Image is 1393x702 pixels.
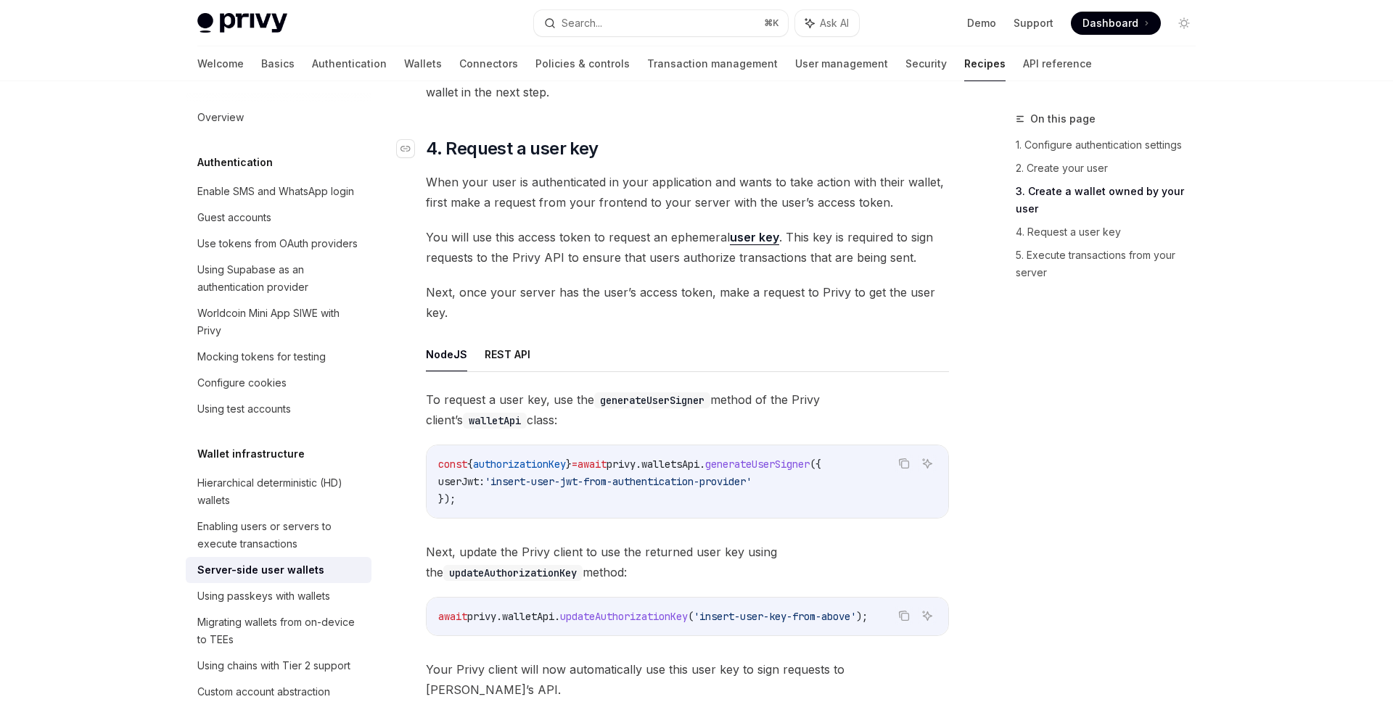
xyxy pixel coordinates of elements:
a: Migrating wallets from on-device to TEEs [186,609,371,653]
button: Search...⌘K [534,10,788,36]
a: user key [730,230,779,245]
span: } [566,458,572,471]
div: Guest accounts [197,209,271,226]
a: 2. Create your user [1016,157,1207,180]
a: Enable SMS and WhatsApp login [186,178,371,205]
a: Enabling users or servers to execute transactions [186,513,371,557]
span: walletApi [502,610,554,623]
div: Search... [562,15,602,32]
div: Using test accounts [197,400,291,418]
div: Worldcoin Mini App SIWE with Privy [197,305,363,339]
a: Hierarchical deterministic (HD) wallets [186,470,371,513]
a: Support [1014,16,1053,30]
div: Enabling users or servers to execute transactions [197,518,363,553]
span: . [554,610,560,623]
a: Using chains with Tier 2 support [186,653,371,679]
a: 1. Configure authentication settings [1016,133,1207,157]
span: . [699,458,705,471]
button: Ask AI [795,10,859,36]
a: Mocking tokens for testing [186,344,371,370]
div: Using Supabase as an authentication provider [197,261,363,296]
a: Dashboard [1071,12,1161,35]
div: Using passkeys with wallets [197,587,330,605]
span: privy [607,458,636,471]
span: ({ [810,458,821,471]
button: NodeJS [426,337,467,371]
a: 5. Execute transactions from your server [1016,244,1207,284]
span: ); [856,610,868,623]
code: walletApi [463,413,527,429]
a: Demo [967,16,996,30]
a: Using passkeys with wallets [186,583,371,609]
a: Using test accounts [186,396,371,422]
a: Use tokens from OAuth providers [186,231,371,257]
button: Ask AI [918,454,937,473]
span: Your Privy client will now automatically use this user key to sign requests to [PERSON_NAME]’s API. [426,659,949,700]
a: API reference [1023,46,1092,81]
h5: Authentication [197,154,273,171]
a: Authentication [312,46,387,81]
span: await [578,458,607,471]
span: generateUserSigner [705,458,810,471]
button: REST API [485,337,530,371]
a: Configure cookies [186,370,371,396]
a: Connectors [459,46,518,81]
span: To request a user key, use the method of the Privy client’s class: [426,389,949,430]
span: privy [467,610,496,623]
div: Server-side user wallets [197,561,324,579]
a: Navigate to header [397,137,426,160]
span: Dashboard [1082,16,1138,30]
button: Toggle dark mode [1172,12,1196,35]
div: Configure cookies [197,374,287,392]
div: Mocking tokens for testing [197,348,326,366]
span: await [438,610,467,623]
h5: Wallet infrastructure [197,445,305,463]
span: On this page [1030,110,1096,128]
a: User management [795,46,888,81]
span: 4. Request a user key [426,137,598,160]
a: Wallets [404,46,442,81]
a: Transaction management [647,46,778,81]
span: authorizationKey [473,458,566,471]
a: Basics [261,46,295,81]
a: Server-side user wallets [186,557,371,583]
span: const [438,458,467,471]
a: Guest accounts [186,205,371,231]
span: ( [688,610,694,623]
span: Next, once your server has the user’s access token, make a request to Privy to get the user key. [426,282,949,323]
span: 'insert-user-key-from-above' [694,610,856,623]
span: When your user is authenticated in your application and wants to take action with their wallet, f... [426,172,949,212]
img: light logo [197,13,287,33]
code: generateUserSigner [594,392,710,408]
div: Using chains with Tier 2 support [197,657,350,674]
div: Hierarchical deterministic (HD) wallets [197,474,363,509]
a: Worldcoin Mini App SIWE with Privy [186,300,371,344]
span: updateAuthorizationKey [560,610,688,623]
button: Copy the contents from the code block [895,606,913,625]
div: Enable SMS and WhatsApp login [197,183,354,200]
button: Ask AI [918,606,937,625]
div: Overview [197,109,244,126]
span: { [467,458,473,471]
button: Copy the contents from the code block [895,454,913,473]
span: walletsApi [641,458,699,471]
span: }); [438,492,456,505]
a: Overview [186,104,371,131]
span: . [496,610,502,623]
a: Policies & controls [535,46,630,81]
div: Use tokens from OAuth providers [197,235,358,252]
code: updateAuthorizationKey [443,565,583,581]
a: Recipes [964,46,1006,81]
a: Security [905,46,947,81]
a: Welcome [197,46,244,81]
span: = [572,458,578,471]
a: 4. Request a user key [1016,220,1207,244]
span: Ask AI [820,16,849,30]
span: Next, update the Privy client to use the returned user key using the method: [426,542,949,582]
a: 3. Create a wallet owned by your user [1016,180,1207,220]
span: ⌘ K [764,17,779,29]
span: 'insert-user-jwt-from-authentication-provider' [485,475,752,488]
span: . [636,458,641,471]
a: Using Supabase as an authentication provider [186,257,371,300]
span: userJwt: [438,475,485,488]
